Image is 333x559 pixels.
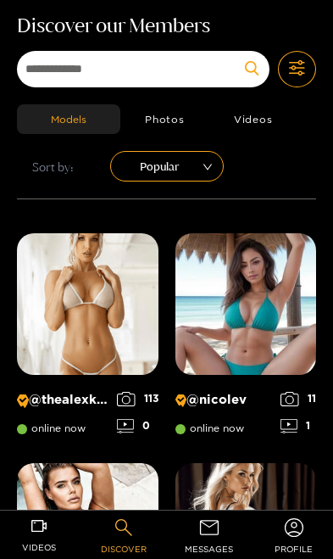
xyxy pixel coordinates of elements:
[234,51,270,87] button: Submit Search
[17,422,86,434] span: online now
[17,8,316,42] h1: Discover our Members
[275,539,313,559] span: profile
[174,516,245,559] a: messages
[123,154,211,179] span: Popular
[278,51,316,87] button: Toggle Filter
[17,233,158,446] a: Creator Profile Image: thealexkay_@thealexkay_online now1130
[117,392,158,406] div: 113
[3,516,75,559] a: videos
[88,516,159,559] a: discover
[17,392,108,408] p: @ thealexkay_
[22,538,56,557] span: videos
[120,104,209,134] button: Photos
[258,516,330,559] a: profile
[31,518,47,534] span: video-camera
[175,392,273,408] p: @ nicolev
[209,104,297,134] button: Videos
[280,419,316,433] div: 1
[17,104,120,134] button: Models
[101,539,147,559] span: discover
[117,419,158,433] div: 0
[175,233,317,375] img: Creator Profile Image: nicolev
[280,392,316,406] div: 11
[32,151,74,182] span: Sort by:
[175,233,317,446] a: Creator Profile Image: nicolev@nicolevonline now111
[175,422,244,434] span: online now
[17,233,158,375] img: Creator Profile Image: thealexkay_
[110,151,224,182] div: sort
[185,539,233,559] span: messages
